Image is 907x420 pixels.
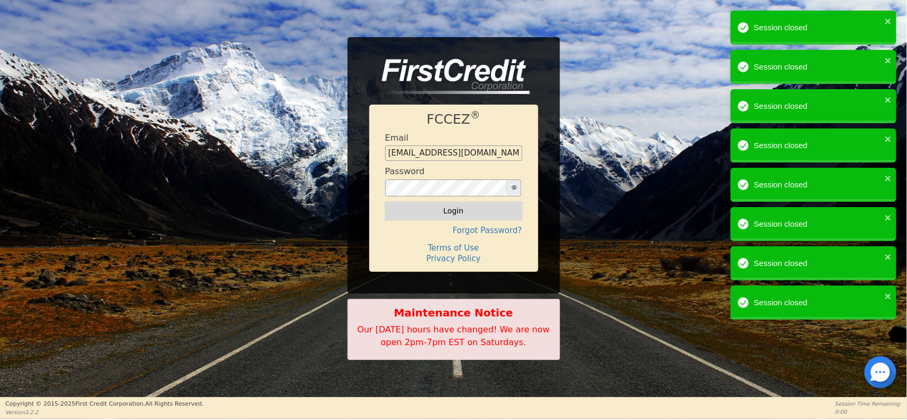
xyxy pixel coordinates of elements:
[754,140,881,152] div: Session closed
[145,400,204,407] span: All Rights Reserved.
[385,145,522,161] input: Enter email
[885,133,892,145] button: close
[835,400,902,408] p: Session Time Remaining:
[369,59,530,94] img: logo-CMu_cnol.png
[385,202,522,220] button: Login
[885,54,892,66] button: close
[835,408,902,416] p: 0:00
[754,179,881,191] div: Session closed
[5,408,204,416] p: Version 3.2.2
[385,166,425,176] h4: Password
[357,324,549,347] span: Our [DATE] hours have changed! We are now open 2pm-7pm EST on Saturdays.
[885,93,892,106] button: close
[353,305,554,321] b: Maintenance Notice
[885,290,892,302] button: close
[385,179,508,197] input: password
[885,172,892,184] button: close
[754,258,881,270] div: Session closed
[470,109,480,121] sup: ®
[385,226,522,235] h4: Forgot Password?
[5,400,204,409] p: Copyright © 2015- 2025 First Credit Corporation.
[754,22,881,34] div: Session closed
[385,112,522,127] h1: FCCEZ
[385,133,409,143] h4: Email
[754,100,881,113] div: Session closed
[385,243,522,253] h4: Terms of Use
[754,297,881,309] div: Session closed
[754,61,881,73] div: Session closed
[754,218,881,230] div: Session closed
[885,251,892,263] button: close
[385,254,522,263] h4: Privacy Policy
[885,15,892,27] button: close
[885,211,892,224] button: close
